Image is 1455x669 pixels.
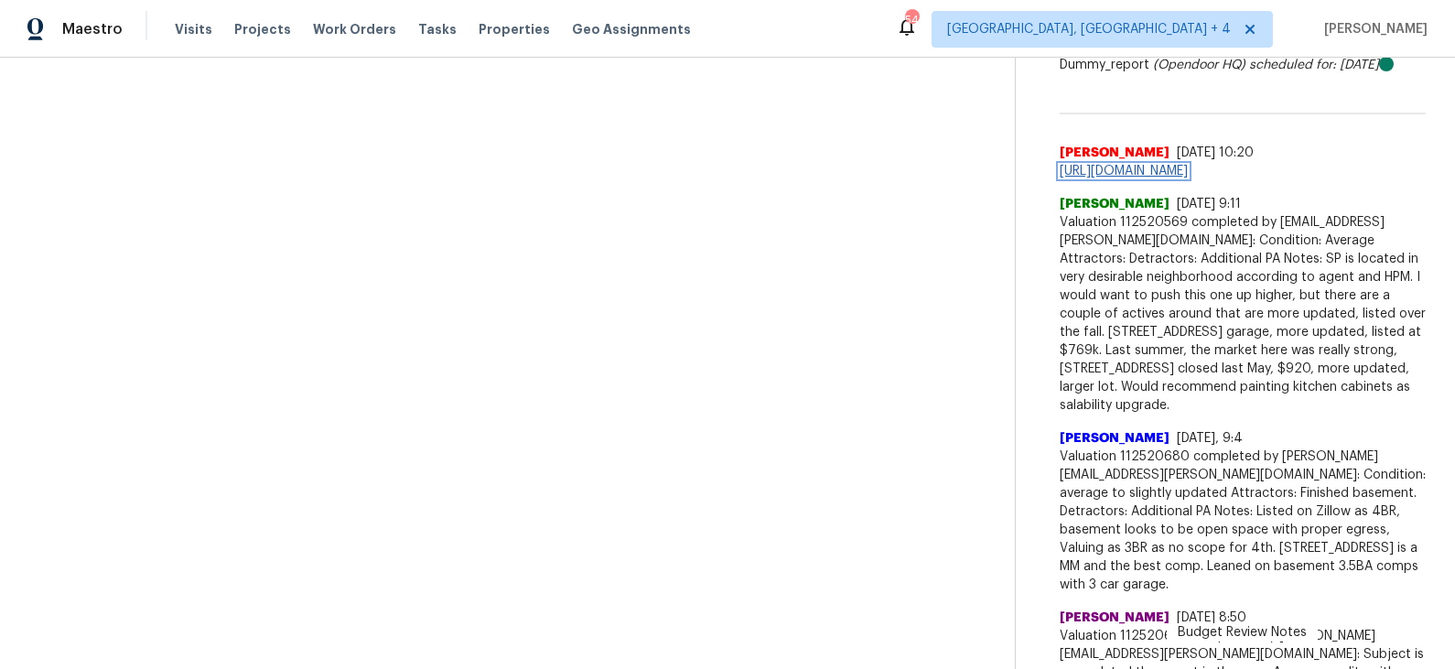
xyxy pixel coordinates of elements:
[1060,144,1169,162] span: [PERSON_NAME]
[905,11,918,29] div: 54
[62,20,123,38] span: Maestro
[572,20,691,38] span: Geo Assignments
[1060,448,1426,594] span: Valuation 112520680 completed by [PERSON_NAME][EMAIL_ADDRESS][PERSON_NAME][DOMAIN_NAME]: Conditio...
[1177,198,1241,210] span: [DATE] 9:11
[1060,165,1188,178] a: [URL][DOMAIN_NAME]
[1060,195,1169,213] span: [PERSON_NAME]
[1060,609,1169,627] span: [PERSON_NAME]
[418,23,457,36] span: Tasks
[1249,59,1379,71] i: scheduled for: [DATE]
[1177,611,1246,624] span: [DATE] 8:50
[1177,432,1243,445] span: [DATE], 9:4
[1060,213,1426,415] span: Valuation 112520569 completed by [EMAIL_ADDRESS][PERSON_NAME][DOMAIN_NAME]: Condition: Average At...
[1167,623,1318,642] span: Budget Review Notes
[234,20,291,38] span: Projects
[1317,20,1428,38] span: [PERSON_NAME]
[1177,146,1254,159] span: [DATE] 10:20
[1060,56,1426,74] div: Dummy_report
[175,20,212,38] span: Visits
[313,20,396,38] span: Work Orders
[947,20,1231,38] span: [GEOGRAPHIC_DATA], [GEOGRAPHIC_DATA] + 4
[1153,59,1245,71] i: (Opendoor HQ)
[479,20,550,38] span: Properties
[1060,429,1169,448] span: [PERSON_NAME]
